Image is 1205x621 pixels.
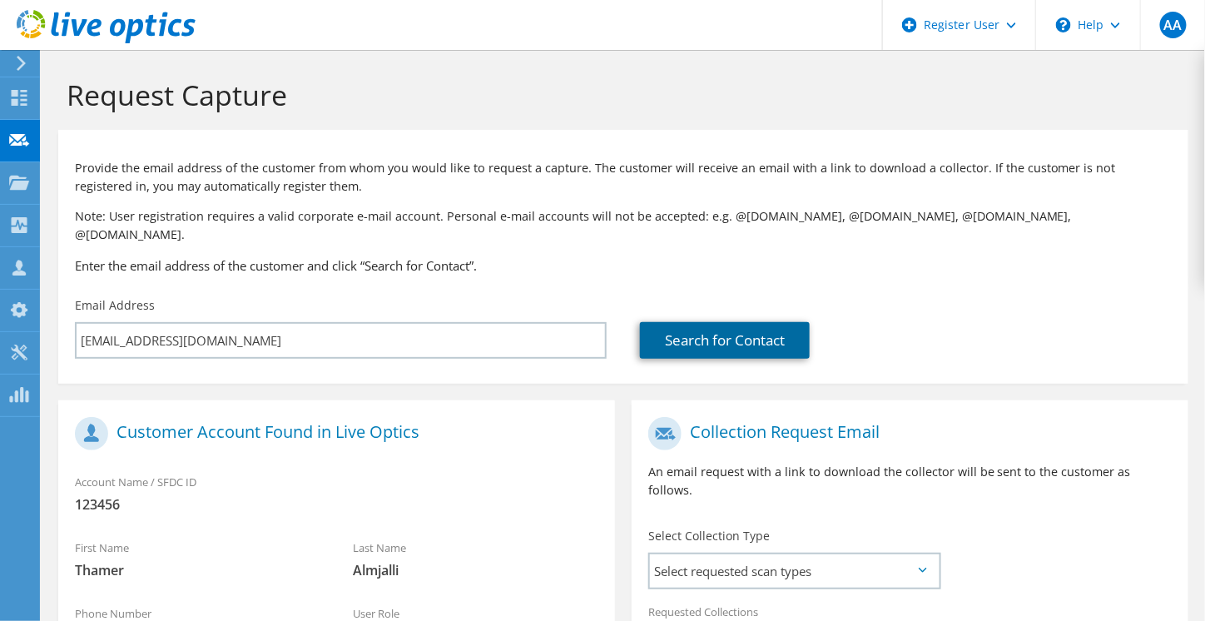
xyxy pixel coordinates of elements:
span: 123456 [75,495,598,514]
p: An email request with a link to download the collector will be sent to the customer as follows. [648,463,1172,499]
label: Select Collection Type [648,528,770,544]
span: Select requested scan types [650,554,939,588]
svg: \n [1056,17,1071,32]
h1: Request Capture [67,77,1172,112]
h1: Customer Account Found in Live Optics [75,417,590,450]
span: AA [1160,12,1187,38]
div: Last Name [336,530,614,588]
a: Search for Contact [640,322,810,359]
h1: Collection Request Email [648,417,1163,450]
div: First Name [58,530,336,588]
div: Account Name / SFDC ID [58,465,615,522]
span: Almjalli [353,561,598,579]
p: Note: User registration requires a valid corporate e-mail account. Personal e-mail accounts will ... [75,207,1172,244]
p: Provide the email address of the customer from whom you would like to request a capture. The cust... [75,159,1172,196]
h3: Enter the email address of the customer and click “Search for Contact”. [75,256,1172,275]
label: Email Address [75,297,155,314]
span: Thamer [75,561,320,579]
